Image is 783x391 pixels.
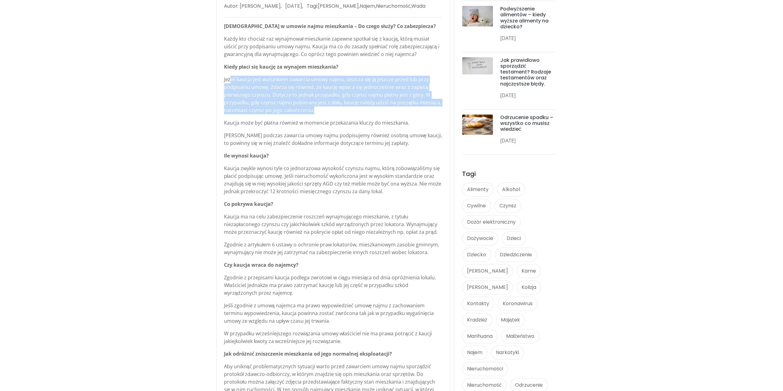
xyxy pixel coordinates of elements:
a: Jak prawidłowo sporządzić testament? Rodzaje testamentów oraz najczęstsze błędy. [500,57,551,87]
a: Nieruchomości [462,362,508,376]
a: Podwyższenie alimentów – kiedy wyższe alimenty na dziecko? [500,5,549,30]
a: Czynsz [494,199,521,213]
a: Dzieci [502,231,526,245]
li: [DATE], [285,2,303,10]
a: Majątek [496,313,525,327]
p: Kaucja ma na celu zabezpieczenie roszczeń wynajmującego mieszkanie, z tytułu niezapłaconego czyns... [224,213,442,236]
p: Zgodnie z artykułem 6 ustawy o ochronie praw lokatorów, mieszkaniowym zasobie gminnym, wynajmując... [224,241,442,256]
a: Najem [462,345,487,360]
p: Kaucja zwykle wynosi tyle co jednorazowa wysokość czynszu najmu, którą zobowiązaliśmy się płacić ... [224,165,442,195]
img: post-thumb [462,57,493,74]
a: Najem [360,2,375,10]
p: Jeżeli kaucja jest warunkiem zawarcia umowy najmu, uiszcza się ją jeszcze przed lub przy podpisan... [224,76,442,114]
strong: [DEMOGRAPHIC_DATA] w umowie najmu mieszkania – Do czego służy? Co zabezpiecza? [224,23,436,30]
p: Każdy kto chociaż raz wynajmował mieszkanie zapewne spotkał się z kaucją, którą musiał uiścić prz... [224,35,442,58]
strong: Czy kaucja wraca do najemcy? [224,261,298,268]
a: Koronawirus [498,297,537,311]
strong: Ile wynosi kaucja? [224,152,269,159]
a: Kontakty [462,297,494,311]
a: Marihuana [462,329,497,343]
li: Autor: [PERSON_NAME], [224,2,282,10]
a: [PERSON_NAME] [462,264,513,278]
a: [PERSON_NAME] [462,280,513,294]
a: Dozór elektroniczny [462,215,521,229]
p: [PERSON_NAME] podczas zawarcia umowy najmu podpisujemy również osobną umowę kaucji, to powinny si... [224,132,442,147]
a: Dziedziczenie [495,248,537,262]
a: Dożywocie [462,231,498,245]
a: Karne [517,264,541,278]
p: [DATE] [500,137,555,145]
p: Kaucja może być płatna również w momencie przekazania kluczy do mieszkania. [224,119,442,127]
a: Małżeństwo [501,329,539,343]
a: Nieruchomość [376,2,410,10]
strong: Co pokrywa kaucja? [224,201,273,207]
a: Wada [411,2,425,10]
li: Tagi: , , , [307,2,425,10]
p: [DATE] [500,92,555,99]
a: [PERSON_NAME] [318,2,359,10]
img: post-thumb [462,6,493,26]
a: Alkohol [497,182,525,197]
p: W przypadku wcześniejszego rozwiązania umowy właściciel nie ma prawa potrącić z kaucji jakiejkolw... [224,330,442,345]
h4: Tagi [462,170,555,178]
a: Dziecko [462,248,491,262]
strong: Kiedy płaci się kaucję za wynajem mieszkania? [224,63,338,70]
p: Jeśli zgodnie z umową najemca ma prawo wypowiedzieć umowę najmu z zachowaniem terminu wypowiedzen... [224,302,442,325]
img: post-thumb [462,114,493,135]
strong: Jak odróżnić zniszczenie mieszkania od jego normalnej eksploatacji? [224,350,392,357]
a: Alimenty [462,182,493,197]
p: Zgodnie z przepisami kaucja podlega zwrotowi w ciągu miesiąca od dnia opróżnienia lokalu. Właścic... [224,274,442,297]
a: Odrzucenie spadku – wszystko co musisz wiedzieć [500,114,553,133]
a: Kolizja [517,280,541,294]
a: Kradzież [462,313,492,327]
p: [DATE] [500,34,555,42]
a: Narkotyki [491,345,524,360]
a: Cywilne [462,199,491,213]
